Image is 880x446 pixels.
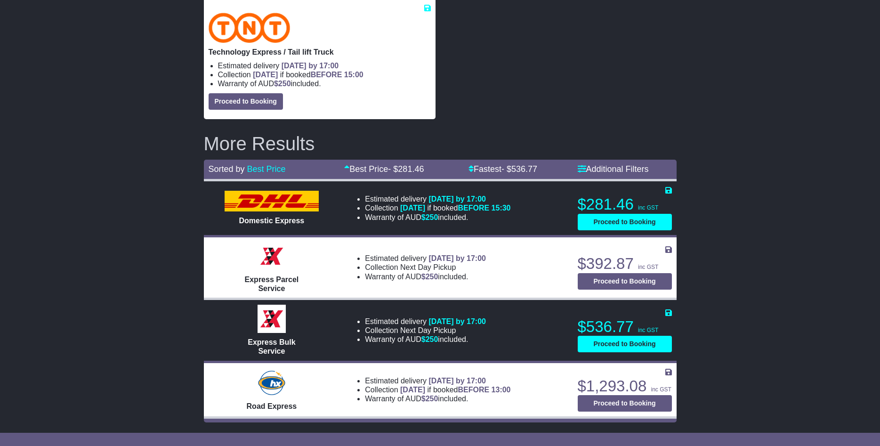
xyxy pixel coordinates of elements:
li: Collection [365,385,510,394]
span: [DATE] [253,71,278,79]
a: Best Price [247,164,286,174]
button: Proceed to Booking [578,273,672,290]
span: Domestic Express [239,217,305,225]
h2: More Results [204,133,677,154]
span: 250 [426,273,438,281]
li: Warranty of AUD included. [365,272,486,281]
span: - $ [501,164,537,174]
span: if booked [253,71,363,79]
span: 281.46 [398,164,424,174]
li: Estimated delivery [365,317,486,326]
p: Technology Express / Tail lift Truck [209,48,431,57]
span: 15:00 [344,71,363,79]
span: BEFORE [311,71,342,79]
span: [DATE] by 17:00 [428,195,486,203]
li: Warranty of AUD included. [365,213,510,222]
li: Collection [365,263,486,272]
span: $ [421,395,438,403]
span: [DATE] by 17:00 [282,62,339,70]
span: $ [421,335,438,343]
img: Border Express: Express Parcel Service [258,242,286,270]
p: $281.46 [578,195,672,214]
a: Fastest- $536.77 [468,164,537,174]
span: [DATE] [400,386,425,394]
li: Estimated delivery [365,254,486,263]
span: 250 [278,80,291,88]
span: Express Bulk Service [248,338,295,355]
li: Warranty of AUD included. [365,394,510,403]
button: Proceed to Booking [578,336,672,352]
li: Warranty of AUD included. [365,335,486,344]
span: inc GST [638,204,658,211]
img: Hunter Express: Road Express [256,369,287,397]
span: 15:30 [492,204,511,212]
span: 250 [426,213,438,221]
span: BEFORE [458,386,489,394]
li: Collection [365,326,486,335]
li: Estimated delivery [218,61,431,70]
p: $1,293.08 [578,377,672,396]
li: Collection [365,203,510,212]
span: Next Day Pickup [400,326,456,334]
span: Sorted by [209,164,245,174]
span: $ [274,80,291,88]
li: Estimated delivery [365,195,510,203]
span: 13:00 [492,386,511,394]
span: [DATE] by 17:00 [428,377,486,385]
span: [DATE] by 17:00 [428,254,486,262]
span: $ [421,273,438,281]
img: DHL: Domestic Express [225,191,319,211]
a: Additional Filters [578,164,649,174]
span: Express Parcel Service [245,276,299,292]
button: Proceed to Booking [578,395,672,412]
span: BEFORE [458,204,489,212]
p: $536.77 [578,317,672,336]
span: if booked [400,386,510,394]
span: if booked [400,204,510,212]
span: inc GST [638,264,658,270]
span: 536.77 [511,164,537,174]
span: $ [421,213,438,221]
span: - $ [388,164,424,174]
span: inc GST [638,327,658,333]
li: Warranty of AUD included. [218,79,431,88]
img: TNT Domestic: Technology Express / Tail lift Truck [209,13,291,43]
button: Proceed to Booking [209,93,283,110]
img: Border Express: Express Bulk Service [258,305,286,333]
span: 250 [426,335,438,343]
span: 250 [426,395,438,403]
span: inc GST [651,386,671,393]
p: $392.87 [578,254,672,273]
li: Collection [218,70,431,79]
span: [DATE] by 17:00 [428,317,486,325]
span: [DATE] [400,204,425,212]
li: Estimated delivery [365,376,510,385]
button: Proceed to Booking [578,214,672,230]
span: Road Express [247,402,297,410]
span: Next Day Pickup [400,263,456,271]
a: Best Price- $281.46 [344,164,424,174]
